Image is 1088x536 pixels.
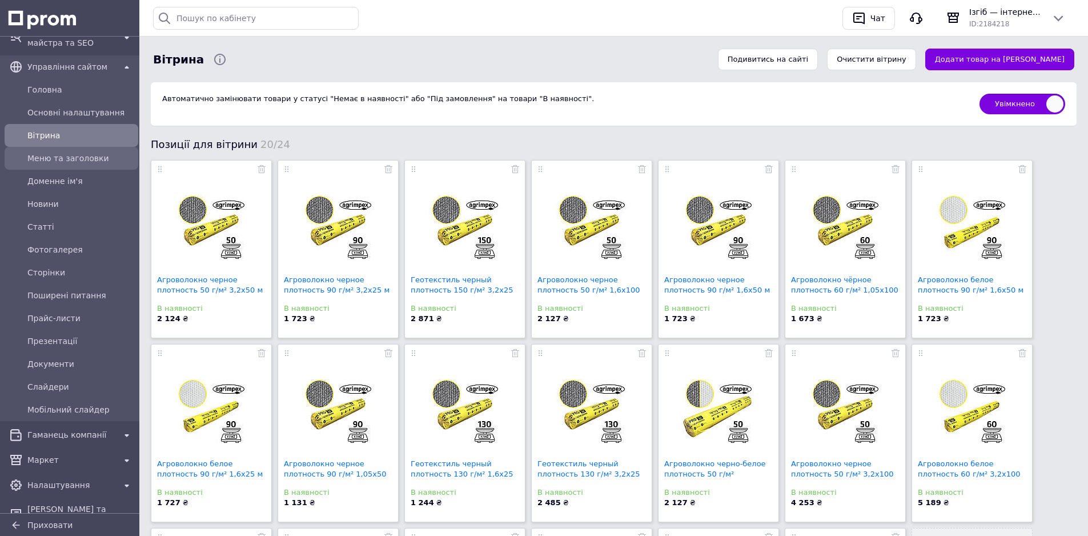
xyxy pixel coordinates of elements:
[153,51,204,68] span: Вітрина
[157,459,263,489] a: Агроволокно белое плотность 90 г/м² 1,6x25 м — Ag...
[260,138,290,150] span: 20/24
[157,303,266,314] div: В наявності
[302,374,374,446] img: Агроволокно черное плотность 90 г/м² 1,05x50 м — Agrimpex (71-0683)
[27,84,134,95] span: Головна
[979,94,1065,114] span: Увімкнено
[429,190,501,262] img: Геотекстиль черный плотность 150 г/м² 3,2x25 м — Agrimpex (71-0689)
[384,164,392,173] a: Прибрати з вітрини
[556,374,628,446] img: Геотекстиль черный плотность 130 г/м² 3,2x25 м — Agrimpex (71-0687-1)
[284,459,387,489] a: Агроволокно черное плотность 90 г/м² 1,05x50 м — ...
[162,94,594,103] span: Автоматично замінювати товари у статусі "Немає в наявності" або "Під замовлення" на товари "В ная...
[27,429,115,441] span: Гаманець компанії
[27,454,115,466] span: Маркет
[284,314,392,324] div: ₴
[664,487,773,498] div: В наявності
[537,498,646,508] div: ₴
[157,498,180,507] b: 1 727
[27,130,134,141] span: Вітрина
[791,314,900,324] div: ₴
[157,498,266,508] div: ₴
[27,267,134,278] span: Сторінки
[918,303,1026,314] div: В наявності
[791,498,814,507] b: 4 253
[258,164,266,173] a: Прибрати з вітрини
[27,198,134,210] span: Новини
[936,190,1008,262] img: Агроволокно белое плотность 90 г/м² 1,6x50 м — Agrimpex (71-0694)
[411,314,519,324] div: ₴
[27,335,134,347] span: Презентації
[765,348,773,357] a: Прибрати з вітрини
[664,303,773,314] div: В наявності
[175,374,247,446] img: Агроволокно белое плотность 90 г/м² 1,6x25 м — Agrimpex (71-0695)
[27,153,134,164] span: Меню та заголовки
[918,498,941,507] b: 5 189
[918,275,1023,305] a: Агроволокно белое плотность 90 г/м² 1,6x50 м — Ag...
[537,314,646,324] div: ₴
[791,498,900,508] div: ₴
[27,479,115,491] span: Налаштування
[511,164,519,173] a: Прибрати з вітрини
[284,487,392,498] div: В наявності
[284,303,392,314] div: В наявності
[411,303,519,314] div: В наявності
[175,190,247,262] img: Агроволокно черное плотность 50 г/м² 3,2x50 м — Agrimpex (71-06792)
[791,459,894,489] a: Агроволокно черное плотность 50 г/м² 3,2x100 м — ...
[791,487,900,498] div: В наявності
[284,275,390,305] a: Агроволокно черное плотность 90 г/м² 3,2x25 м — A...
[682,374,754,446] img: Агроволокно черно-белое плотность 50 г/м² 1,6x100 м — Agrimpex (71-0691)
[27,175,134,187] span: Доменне ім'я
[638,348,646,357] a: Прибрати з вітрини
[284,498,307,507] b: 1 131
[537,275,640,305] a: Агроволокно черное плотность 50 г/м² 1,6x100 м — ...
[809,190,881,262] img: Агроволокно чёрное плотность 60 г/м² 1,05x100 м — Agrimpex (71-06791)
[827,49,916,71] button: Очистити вітрину
[411,498,519,508] div: ₴
[664,314,773,324] div: ₴
[157,275,263,305] a: Агроволокно черное плотность 50 г/м² 3,2x50 м — A...
[791,314,814,323] b: 1 673
[1018,348,1026,357] a: Прибрати з вітрини
[868,10,888,27] div: Чат
[809,374,881,446] img: Агроволокно черное плотность 50 г/м² 3,2x100 м — Agrimpex (71-0679)
[936,374,1008,446] img: Агроволокно белое плотность 60 г/м² 3,2x100 м — Agrimpex (71-0676)
[918,487,1026,498] div: В наявності
[284,498,392,508] div: ₴
[157,314,266,324] div: ₴
[918,459,1021,489] a: Агроволокно белое плотность 60 г/м² 3,2x100 м — A...
[537,314,561,323] b: 2 127
[925,49,1074,71] button: Додати товар на [PERSON_NAME]
[765,164,773,173] a: Прибрати з вітрини
[27,313,134,324] span: Прайс-листи
[638,164,646,173] a: Прибрати з вітрини
[556,190,628,262] img: Агроволокно черное плотность 50 г/м² 1,6x100 м — Agrimpex (71-0678)
[258,348,266,357] a: Прибрати з вітрини
[918,314,941,323] b: 1 723
[27,521,73,530] span: Приховати
[157,314,180,323] b: 2 124
[27,358,134,370] span: Документи
[27,503,115,526] span: [PERSON_NAME] та рахунки
[664,275,770,305] a: Агроволокно черное плотность 90 г/м² 1,6x50 м — A...
[537,498,561,507] b: 2 485
[27,26,115,49] span: Інструменти веб-майстра та SEO
[27,404,134,415] span: Мобільний слайдер
[1018,164,1026,173] a: Прибрати з вітрини
[537,303,646,314] div: В наявності
[511,348,519,357] a: Прибрати з вітрини
[27,290,134,301] span: Поширені питання
[27,381,134,393] span: Слайдери
[411,498,434,507] b: 1 244
[664,498,688,507] b: 2 127
[27,244,134,255] span: Фотогалерея
[411,487,519,498] div: В наявності
[718,49,818,71] a: Подивитись на сайті
[664,498,773,508] div: ₴
[429,374,501,446] img: Геотекстиль черный плотность 130 г/м² 1,6x25 м — Agrimpex (71-0686-1)
[302,190,374,262] img: Агроволокно черное плотность 90 г/м² 3,2x25 м — Agrimpex (71-0682)
[892,348,900,357] a: Прибрати з вітрини
[918,498,1026,508] div: ₴
[384,348,392,357] a: Прибрати з вітрини
[791,275,898,305] a: Агроволокно чёрное плотность 60 г/м² 1,05x100 м —...
[969,6,1042,18] span: Ізгіб — інтернет-магазин інструменту та розхідних матеріалів для виробництва.
[537,459,640,489] a: Геотекстиль черный плотность 130 г/м² 3,2x25 м — ...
